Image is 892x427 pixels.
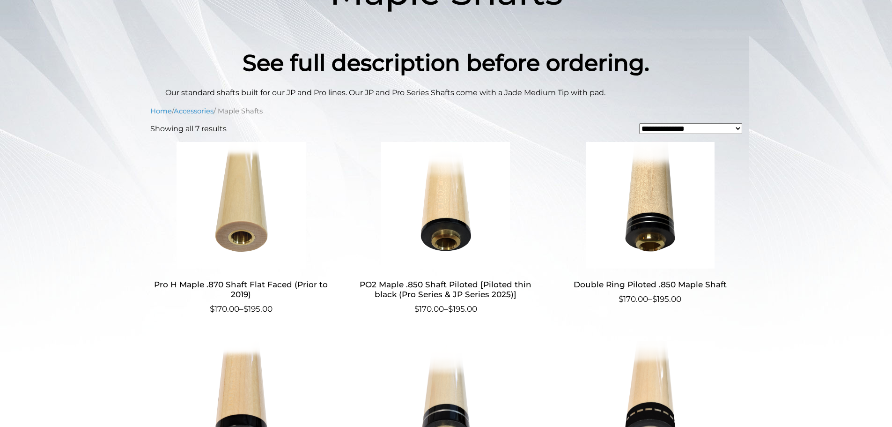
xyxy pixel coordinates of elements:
[559,293,741,306] span: –
[619,294,623,304] span: $
[639,123,742,134] select: Shop order
[559,276,741,293] h2: Double Ring Piloted .850 Maple Shaft
[150,303,332,315] span: –
[243,49,649,76] strong: See full description before ordering.
[150,142,332,269] img: Pro H Maple .870 Shaft Flat Faced (Prior to 2019)
[243,304,248,314] span: $
[243,304,273,314] bdi: 195.00
[652,294,681,304] bdi: 195.00
[354,142,537,269] img: PO2 Maple .850 Shaft Piloted [Piloted thin black (Pro Series & JP Series 2025)]
[414,304,444,314] bdi: 170.00
[165,87,727,98] p: Our standard shafts built for our JP and Pro lines. Our JP and Pro Series Shafts come with a Jade...
[210,304,214,314] span: $
[354,303,537,315] span: –
[210,304,239,314] bdi: 170.00
[559,142,741,306] a: Double Ring Piloted .850 Maple Shaft $170.00–$195.00
[150,276,332,303] h2: Pro H Maple .870 Shaft Flat Faced (Prior to 2019)
[652,294,657,304] span: $
[414,304,419,314] span: $
[150,106,742,116] nav: Breadcrumb
[150,142,332,315] a: Pro H Maple .870 Shaft Flat Faced (Prior to 2019) $170.00–$195.00
[150,107,172,115] a: Home
[174,107,214,115] a: Accessories
[448,304,453,314] span: $
[619,294,648,304] bdi: 170.00
[354,276,537,303] h2: PO2 Maple .850 Shaft Piloted [Piloted thin black (Pro Series & JP Series 2025)]
[150,123,227,135] p: Showing all 7 results
[448,304,477,314] bdi: 195.00
[354,142,537,315] a: PO2 Maple .850 Shaft Piloted [Piloted thin black (Pro Series & JP Series 2025)] $170.00–$195.00
[559,142,741,269] img: Double Ring Piloted .850 Maple Shaft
